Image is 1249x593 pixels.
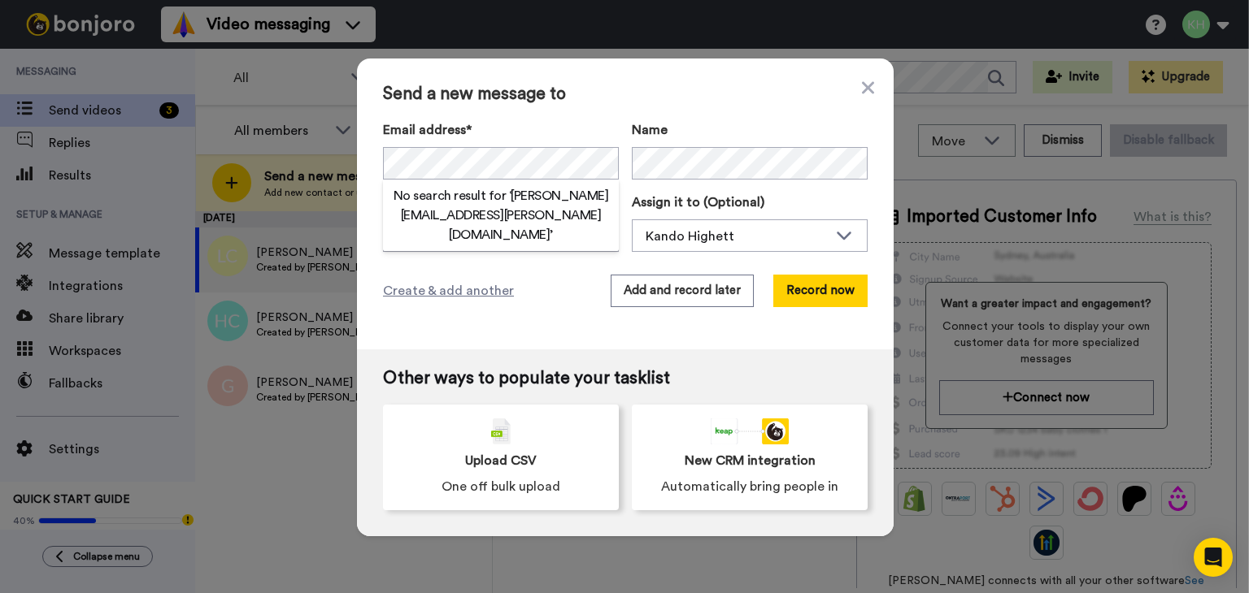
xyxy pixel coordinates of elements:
div: Open Intercom Messenger [1194,538,1233,577]
div: Kando Highett [646,227,828,246]
span: Name [632,120,668,140]
span: Upload CSV [465,451,537,470]
span: New CRM integration [685,451,816,470]
h2: No search result for ‘ [PERSON_NAME][EMAIL_ADDRESS][PERSON_NAME][DOMAIN_NAME] ’ [383,186,619,245]
button: Add and record later [611,275,754,307]
label: Email address* [383,120,619,140]
span: Other ways to populate your tasklist [383,369,868,388]
span: Send a new message to [383,84,868,104]
div: animation [711,418,789,444]
img: csv-grey.png [491,418,511,444]
button: Record now [773,275,868,307]
label: Assign it to (Optional) [632,193,868,212]
span: Automatically bring people in [661,477,838,496]
span: One off bulk upload [442,477,560,496]
span: Create & add another [383,281,514,301]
